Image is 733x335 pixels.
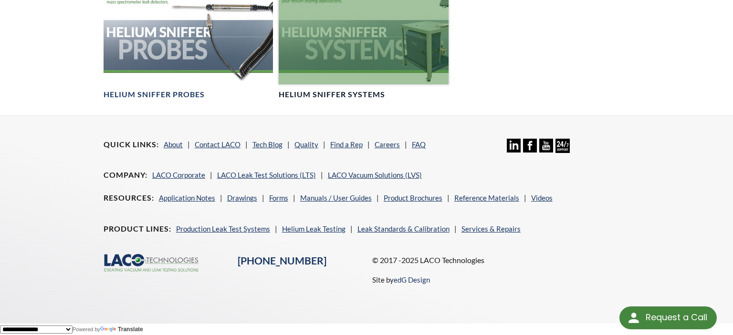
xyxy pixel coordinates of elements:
a: Services & Repairs [461,224,521,233]
a: Videos [531,193,553,202]
div: Request a Call [646,306,707,328]
a: Translate [100,326,143,333]
a: Application Notes [159,193,215,202]
a: LACO Corporate [152,171,205,179]
a: Quality [294,140,318,149]
a: About [164,140,183,149]
a: Careers [375,140,400,149]
a: Drawings [227,193,257,202]
a: 24/7 Support [555,146,569,154]
img: round button [626,310,641,325]
h4: Product Lines [104,224,171,234]
h4: Helium Sniffer Probes [104,90,205,100]
img: Google Translate [100,326,118,333]
a: Helium Leak Testing [282,224,346,233]
a: Production Leak Test Systems [176,224,270,233]
a: Tech Blog [252,140,283,149]
a: Contact LACO [195,140,241,149]
a: FAQ [412,140,426,149]
p: Site by [372,274,430,285]
a: Find a Rep [330,140,363,149]
a: LACO Vacuum Solutions (LVS) [328,171,422,179]
a: [PHONE_NUMBER] [238,254,326,267]
a: LACO Leak Test Solutions (LTS) [217,171,316,179]
a: Product Brochures [384,193,442,202]
h4: Company [104,170,147,180]
a: edG Design [394,275,430,284]
a: Reference Materials [454,193,519,202]
div: Request a Call [619,306,717,329]
h4: Resources [104,193,154,203]
a: Forms [269,193,288,202]
img: 24/7 Support Icon [555,139,569,152]
a: Manuals / User Guides [300,193,372,202]
p: © 2017 -2025 LACO Technologies [372,254,629,266]
h4: Helium Sniffer Systems [279,90,385,100]
h4: Quick Links [104,140,159,150]
a: Leak Standards & Calibration [357,224,450,233]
